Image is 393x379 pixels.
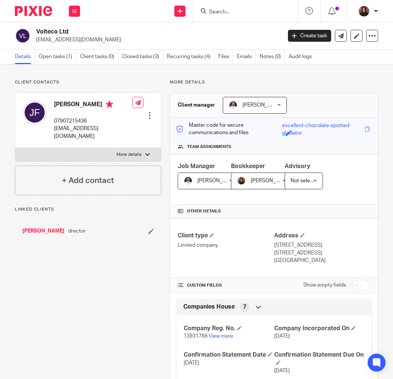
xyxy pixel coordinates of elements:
[288,30,331,42] a: Create task
[237,50,256,64] a: Emails
[274,325,364,332] h4: Company Incorporated On
[237,176,246,185] img: Headshot.jpg
[23,101,47,124] img: svg%3E
[282,122,363,130] div: excellent-chocolate-spotted-gladiator
[209,334,233,339] a: View more
[184,325,274,332] h4: Company Reg. No.
[285,163,310,169] span: Advisory
[184,360,199,366] span: [DATE]
[15,79,161,85] p: Client contacts
[184,176,193,185] img: dom%20slack.jpg
[170,79,378,85] p: More details
[117,152,142,158] p: More details
[62,175,114,186] h4: + Add contact
[178,282,274,288] h4: CUSTOM FIELDS
[68,227,86,235] span: drector
[22,227,64,235] a: [PERSON_NAME]
[80,50,118,64] a: Client tasks (0)
[229,101,238,110] img: dom%20slack.jpg
[184,334,207,339] span: 13931766
[197,178,238,183] span: [PERSON_NAME]
[15,28,31,44] img: svg%3E
[274,368,290,373] span: [DATE]
[208,9,275,16] input: Search
[243,303,246,311] span: 7
[15,206,161,212] p: Linked clients
[106,101,113,108] i: Primary
[183,303,235,311] span: Companies House
[176,121,282,137] p: Master code for secure communications and files
[36,28,229,36] h2: Volteco Ltd
[54,117,132,125] p: 07907215436
[251,178,292,183] span: [PERSON_NAME]
[15,6,52,16] img: Pixie
[243,102,283,108] span: [PERSON_NAME]
[358,5,370,17] img: Headshot.jpg
[303,281,346,289] label: Show empty fields
[178,163,215,169] span: Job Manager
[218,50,233,64] a: Files
[274,249,370,257] p: [STREET_ADDRESS]
[184,351,274,359] h4: Confirmation Statement Date
[274,351,364,367] h4: Confirmation Statement Due On
[15,50,35,64] a: Details
[187,208,221,214] span: Other details
[274,232,370,240] h4: Address
[122,50,163,64] a: Closed tasks (3)
[289,50,316,64] a: Audit logs
[187,144,231,150] span: Team assignments
[274,257,370,264] p: [GEOGRAPHIC_DATA]
[291,178,321,183] span: Not selected
[178,232,274,240] h4: Client type
[54,125,132,140] p: [EMAIL_ADDRESS][DOMAIN_NAME]
[260,50,285,64] a: Notes (0)
[231,163,265,169] span: Bookkeeper
[274,241,370,249] p: [STREET_ADDRESS]
[167,50,215,64] a: Recurring tasks (4)
[178,241,274,249] p: Limited company
[36,36,277,44] p: [EMAIL_ADDRESS][DOMAIN_NAME]
[178,101,215,109] h3: Client manager
[39,50,76,64] a: Open tasks (1)
[274,334,290,339] span: [DATE]
[54,101,132,110] h4: [PERSON_NAME]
